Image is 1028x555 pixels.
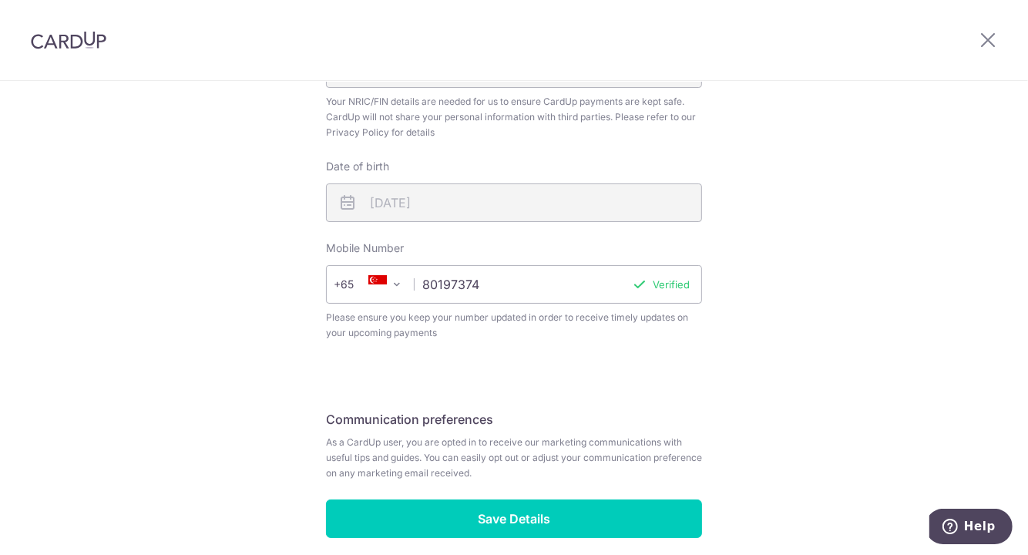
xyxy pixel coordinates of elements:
[338,275,375,294] span: +65
[326,499,702,538] input: Save Details
[326,435,702,481] span: As a CardUp user, you are opted in to receive our marketing communications with useful tips and g...
[929,509,1013,547] iframe: Opens a widget where you can find more information
[334,275,375,294] span: +65
[326,94,702,140] span: Your NRIC/FIN details are needed for us to ensure CardUp payments are kept safe. CardUp will not ...
[326,159,389,174] label: Date of birth
[326,240,404,256] label: Mobile Number
[326,310,702,341] span: Please ensure you keep your number updated in order to receive timely updates on your upcoming pa...
[326,410,702,429] h5: Communication preferences
[31,31,106,49] img: CardUp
